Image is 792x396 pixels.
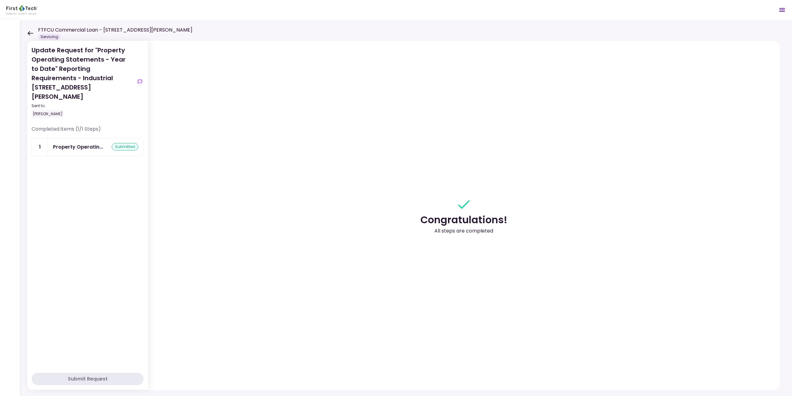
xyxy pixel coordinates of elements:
[420,212,507,227] div: Congratulations!
[6,5,37,15] img: Partner icon
[434,227,493,235] div: All steps are completed
[53,143,103,151] div: Property Operating Statements - Year to Date
[112,143,138,150] div: submitted
[32,110,64,118] div: [PERSON_NAME]
[136,78,144,85] button: show-messages
[32,125,144,138] div: Completed items (1/1 Steps)
[38,34,61,40] div: Servicing
[32,103,134,109] div: Sent to:
[68,375,108,383] div: Submit Request
[32,46,134,118] div: Update Request for "Property Operating Statements - Year to Date" Reporting Requirements - Indust...
[32,138,48,156] div: 1
[775,2,790,17] button: Open menu
[32,373,144,385] button: Submit Request
[38,26,192,34] h1: FTFCU Commercial Loan - [STREET_ADDRESS][PERSON_NAME]
[32,138,144,156] a: 1Property Operating Statements - Year to Datesubmitted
